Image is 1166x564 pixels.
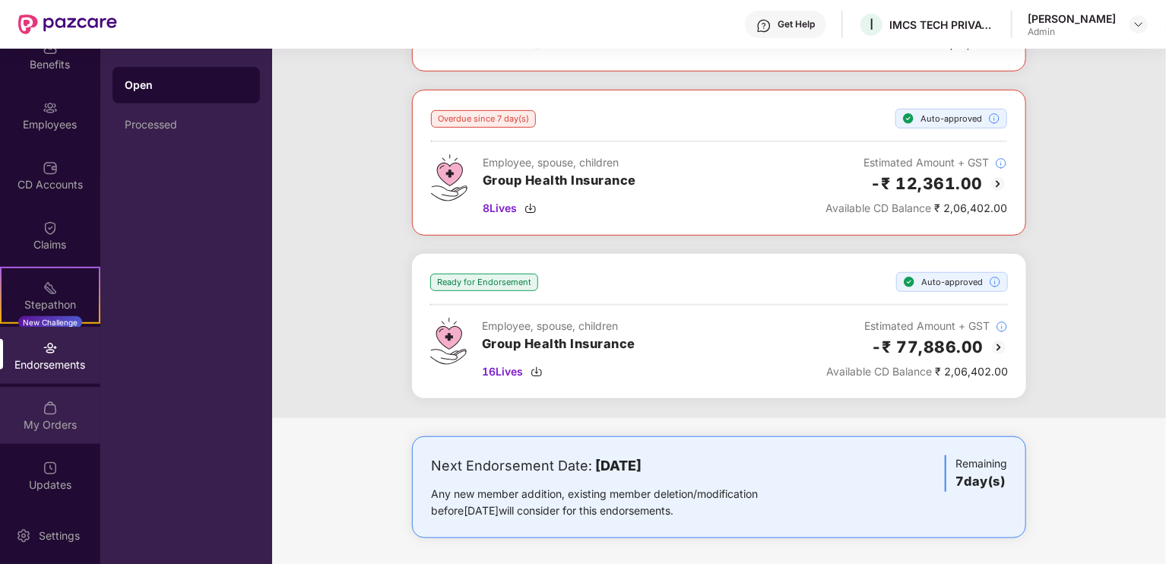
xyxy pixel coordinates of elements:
img: svg+xml;base64,PHN2ZyBpZD0iU3RlcC1Eb25lLTE2eDE2IiB4bWxucz0iaHR0cDovL3d3dy53My5vcmcvMjAwMC9zdmciIH... [902,112,914,125]
img: svg+xml;base64,PHN2ZyBpZD0iSW5mb18tXzMyeDMyIiBkYXRhLW5hbWU9IkluZm8gLSAzMngzMiIgeG1sbnM9Imh0dHA6Ly... [988,112,1000,125]
img: svg+xml;base64,PHN2ZyBpZD0iRHJvcGRvd24tMzJ4MzIiIHhtbG5zPSJodHRwOi8vd3d3LnczLm9yZy8yMDAwL3N2ZyIgd2... [1133,18,1145,30]
div: Open [125,78,248,93]
img: svg+xml;base64,PHN2ZyBpZD0iRW5kb3JzZW1lbnRzIiB4bWxucz0iaHR0cDovL3d3dy53My5vcmcvMjAwMC9zdmciIHdpZH... [43,341,58,356]
img: svg+xml;base64,PHN2ZyBpZD0iRG93bmxvYWQtMzJ4MzIiIHhtbG5zPSJodHRwOi8vd3d3LnczLm9yZy8yMDAwL3N2ZyIgd2... [531,366,543,378]
img: svg+xml;base64,PHN2ZyBpZD0iQmFjay0yMHgyMCIgeG1sbnM9Imh0dHA6Ly93d3cudzMub3JnLzIwMDAvc3ZnIiB3aWR0aD... [989,175,1007,193]
img: svg+xml;base64,PHN2ZyBpZD0iTXlfT3JkZXJzIiBkYXRhLW5hbWU9Ik15IE9yZGVycyIgeG1sbnM9Imh0dHA6Ly93d3cudz... [43,401,58,416]
h3: Group Health Insurance [482,334,635,354]
div: ₹ 2,06,402.00 [825,200,1007,217]
div: Remaining [945,455,1007,492]
img: svg+xml;base64,PHN2ZyBpZD0iRW1wbG95ZWVzIiB4bWxucz0iaHR0cDovL3d3dy53My5vcmcvMjAwMC9zdmciIHdpZHRoPS... [43,100,58,116]
img: svg+xml;base64,PHN2ZyBpZD0iQmFjay0yMHgyMCIgeG1sbnM9Imh0dHA6Ly93d3cudzMub3JnLzIwMDAvc3ZnIiB3aWR0aD... [990,338,1008,356]
img: svg+xml;base64,PHN2ZyBpZD0iSW5mb18tXzMyeDMyIiBkYXRhLW5hbWU9IkluZm8gLSAzMngzMiIgeG1sbnM9Imh0dHA6Ly... [995,157,1007,170]
img: svg+xml;base64,PHN2ZyB4bWxucz0iaHR0cDovL3d3dy53My5vcmcvMjAwMC9zdmciIHdpZHRoPSI0Ny43MTQiIGhlaWdodD... [431,154,467,201]
div: Next Endorsement Date: [431,455,806,477]
h3: Group Health Insurance [483,171,636,191]
span: 16 Lives [482,363,523,380]
div: Overdue since 7 day(s) [431,110,536,128]
div: Settings [34,528,84,543]
img: svg+xml;base64,PHN2ZyBpZD0iQ0RfQWNjb3VudHMiIGRhdGEtbmFtZT0iQ0QgQWNjb3VudHMiIHhtbG5zPSJodHRwOi8vd3... [43,160,58,176]
img: svg+xml;base64,PHN2ZyBpZD0iU2V0dGluZy0yMHgyMCIgeG1sbnM9Imh0dHA6Ly93d3cudzMub3JnLzIwMDAvc3ZnIiB3aW... [16,528,31,543]
span: I [870,15,873,33]
h2: -₹ 77,886.00 [871,334,984,360]
div: ₹ 2,06,402.00 [826,363,1008,380]
div: Employee, spouse, children [482,318,635,334]
div: New Challenge [18,316,82,328]
img: svg+xml;base64,PHN2ZyBpZD0iSW5mb18tXzMyeDMyIiBkYXRhLW5hbWU9IkluZm8gLSAzMngzMiIgeG1sbnM9Imh0dHA6Ly... [996,321,1008,333]
img: svg+xml;base64,PHN2ZyBpZD0iQ2xhaW0iIHhtbG5zPSJodHRwOi8vd3d3LnczLm9yZy8yMDAwL3N2ZyIgd2lkdGg9IjIwIi... [43,220,58,236]
div: Auto-approved [895,109,1007,128]
span: Available CD Balance [826,365,932,378]
div: Stepathon [2,297,99,312]
div: Any new member addition, existing member deletion/modification before [DATE] will consider for th... [431,486,806,519]
img: New Pazcare Logo [18,14,117,34]
img: svg+xml;base64,PHN2ZyB4bWxucz0iaHR0cDovL3d3dy53My5vcmcvMjAwMC9zdmciIHdpZHRoPSIyMSIgaGVpZ2h0PSIyMC... [43,280,58,296]
h3: 7 day(s) [955,472,1007,492]
div: Employee, spouse, children [483,154,636,171]
div: Estimated Amount + GST [825,154,1007,171]
div: Processed [125,119,248,131]
img: svg+xml;base64,PHN2ZyBpZD0iSW5mb18tXzMyeDMyIiBkYXRhLW5hbWU9IkluZm8gLSAzMngzMiIgeG1sbnM9Imh0dHA6Ly... [989,276,1001,288]
h2: -₹ 12,361.00 [870,171,983,196]
img: svg+xml;base64,PHN2ZyBpZD0iRG93bmxvYWQtMzJ4MzIiIHhtbG5zPSJodHRwOi8vd3d3LnczLm9yZy8yMDAwL3N2ZyIgd2... [524,202,537,214]
span: 8 Lives [483,200,517,217]
div: [PERSON_NAME] [1028,11,1116,26]
img: svg+xml;base64,PHN2ZyBpZD0iU3RlcC1Eb25lLTE2eDE2IiB4bWxucz0iaHR0cDovL3d3dy53My5vcmcvMjAwMC9zdmciIH... [903,276,915,288]
div: Get Help [778,18,815,30]
img: svg+xml;base64,PHN2ZyB4bWxucz0iaHR0cDovL3d3dy53My5vcmcvMjAwMC9zdmciIHdpZHRoPSI0Ny43MTQiIGhlaWdodD... [430,318,467,365]
div: Ready for Endorsement [430,274,538,291]
b: [DATE] [595,458,642,474]
div: Admin [1028,26,1116,38]
span: Available CD Balance [825,201,931,214]
img: svg+xml;base64,PHN2ZyBpZD0iVXBkYXRlZCIgeG1sbnM9Imh0dHA6Ly93d3cudzMub3JnLzIwMDAvc3ZnIiB3aWR0aD0iMj... [43,461,58,476]
div: Auto-approved [896,272,1008,292]
img: svg+xml;base64,PHN2ZyBpZD0iSGVscC0zMngzMiIgeG1sbnM9Imh0dHA6Ly93d3cudzMub3JnLzIwMDAvc3ZnIiB3aWR0aD... [756,18,772,33]
div: Estimated Amount + GST [826,318,1008,334]
div: IMCS TECH PRIVATE LIMITED [889,17,996,32]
